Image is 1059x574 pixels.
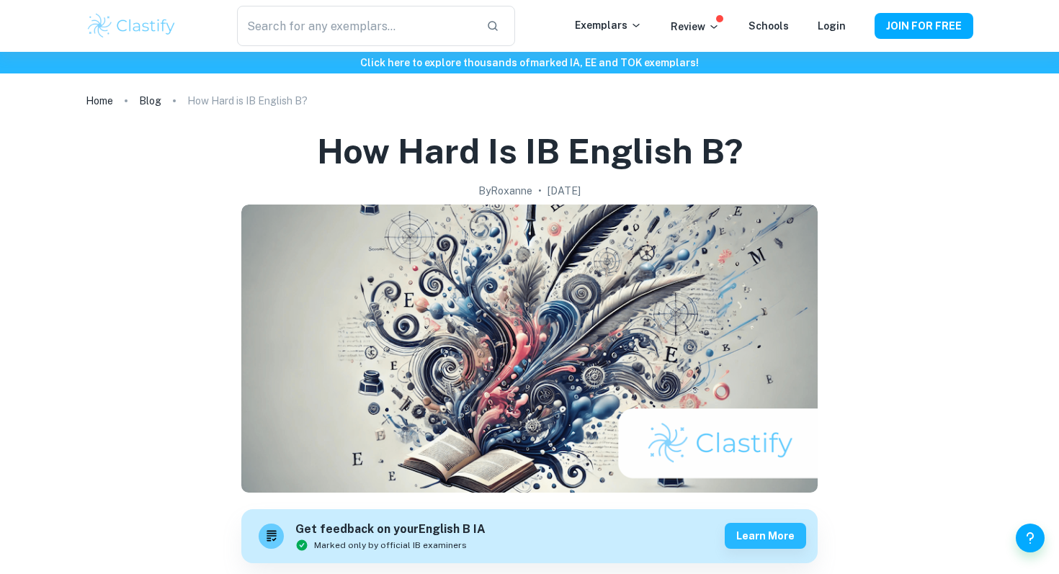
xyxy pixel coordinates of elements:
[548,183,581,199] h2: [DATE]
[86,91,113,111] a: Home
[725,523,806,549] button: Learn more
[749,20,789,32] a: Schools
[538,183,542,199] p: •
[241,509,818,563] a: Get feedback on yourEnglish B IAMarked only by official IB examinersLearn more
[671,19,720,35] p: Review
[478,183,532,199] h2: By Roxanne
[295,521,486,539] h6: Get feedback on your English B IA
[314,539,467,552] span: Marked only by official IB examiners
[875,13,973,39] button: JOIN FOR FREE
[1016,524,1045,552] button: Help and Feedback
[237,6,475,46] input: Search for any exemplars...
[317,128,743,174] h1: How Hard is IB English B?
[187,93,308,109] p: How Hard is IB English B?
[139,91,161,111] a: Blog
[818,20,846,32] a: Login
[3,55,1056,71] h6: Click here to explore thousands of marked IA, EE and TOK exemplars !
[86,12,177,40] img: Clastify logo
[241,205,818,493] img: How Hard is IB English B? cover image
[575,17,642,33] p: Exemplars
